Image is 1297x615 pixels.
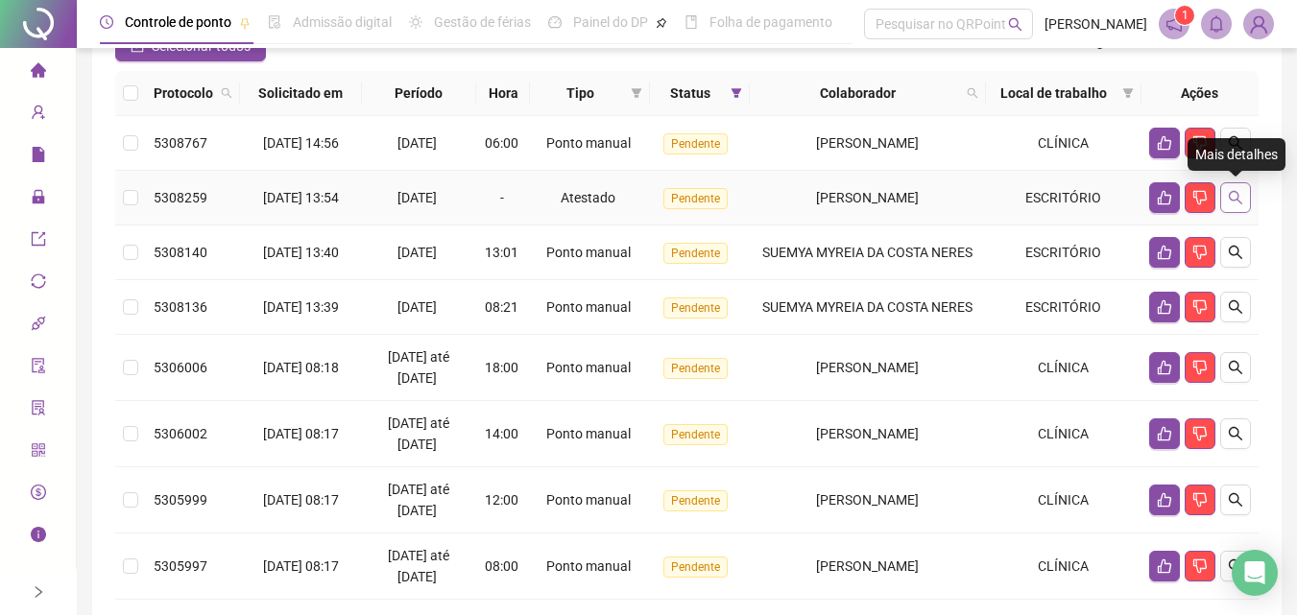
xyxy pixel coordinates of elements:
span: Ponto manual [546,426,631,441]
span: Controle de ponto [125,14,231,30]
span: dislike [1192,190,1208,205]
span: solution [31,391,46,430]
span: file-done [268,15,281,29]
span: Gestão de férias [434,14,531,30]
span: like [1157,492,1172,508]
span: search [1228,426,1243,441]
span: qrcode [31,434,46,472]
span: sun [409,15,422,29]
span: [DATE] 08:17 [263,558,339,574]
span: search [1228,360,1243,375]
span: Pendente [663,490,728,511]
td: CLÍNICA [986,116,1141,171]
span: gift [31,560,46,599]
td: ESCRITÓRIO [986,280,1141,335]
span: [DATE] 13:39 [263,299,339,315]
span: 08:00 [485,558,518,574]
span: like [1157,360,1172,375]
span: 5306002 [154,426,207,441]
span: 5308259 [154,190,207,205]
th: Hora [476,71,531,116]
span: Ponto manual [546,245,631,260]
span: like [1157,426,1172,441]
span: dollar [31,476,46,514]
span: [DATE] 14:56 [263,135,339,151]
span: pushpin [656,17,667,29]
span: right [32,585,45,599]
span: Ponto manual [546,492,631,508]
span: audit [31,349,46,388]
span: search [1228,190,1243,205]
span: [PERSON_NAME] [816,492,919,508]
span: dislike [1192,426,1208,441]
span: 5305999 [154,492,207,508]
td: CLÍNICA [986,401,1141,467]
span: search [963,79,982,107]
span: [DATE] até [DATE] [388,415,449,452]
span: search [221,87,232,99]
span: 1 [1182,9,1189,22]
span: 06:00 [485,135,518,151]
span: filter [1118,79,1138,107]
span: search [1228,492,1243,508]
span: export [31,223,46,261]
span: like [1157,190,1172,205]
span: Ponto manual [546,299,631,315]
span: pushpin [239,17,251,29]
th: Período [362,71,476,116]
span: search [1228,245,1243,260]
div: Ações [1149,83,1251,104]
span: Local de trabalho [994,83,1115,104]
span: [DATE] até [DATE] [388,349,449,386]
td: ESCRITÓRIO [986,225,1141,280]
span: 5305997 [154,558,207,574]
span: dislike [1192,135,1208,151]
td: CLÍNICA [986,467,1141,533]
span: [PERSON_NAME] [816,190,919,205]
span: 08:21 [485,299,518,315]
span: [DATE] 13:40 [263,245,339,260]
span: 5308136 [154,299,207,315]
span: clock-circle [100,15,113,29]
span: book [685,15,698,29]
td: CLÍNICA [986,533,1141,600]
span: 14:00 [485,426,518,441]
span: 5306006 [154,360,207,375]
span: like [1157,558,1172,574]
sup: 1 [1175,6,1194,25]
span: 13:01 [485,245,518,260]
span: Painel do DP [573,14,648,30]
span: [DATE] [397,245,437,260]
span: SUEMYA MYREIA DA COSTA NERES [762,299,973,315]
span: user-add [31,96,46,134]
span: Folha de pagamento [709,14,832,30]
span: 18:00 [485,360,518,375]
span: - [500,190,504,205]
span: 12:00 [485,492,518,508]
span: Pendente [663,243,728,264]
span: dislike [1192,558,1208,574]
span: search [967,87,978,99]
span: [DATE] até [DATE] [388,482,449,518]
span: [PERSON_NAME] [1045,13,1147,35]
td: CLÍNICA [986,335,1141,401]
span: api [31,307,46,345]
span: filter [731,87,742,99]
span: search [1228,299,1243,315]
span: lock [31,180,46,219]
span: [DATE] 13:54 [263,190,339,205]
span: file [31,138,46,177]
span: filter [727,79,746,107]
span: Pendente [663,188,728,209]
span: like [1157,299,1172,315]
span: Protocolo [154,83,213,104]
span: [DATE] [397,135,437,151]
span: [PERSON_NAME] [816,426,919,441]
div: Open Intercom Messenger [1232,550,1278,596]
span: Pendente [663,556,728,578]
span: filter [631,87,642,99]
span: [DATE] 08:17 [263,492,339,508]
span: Colaborador [757,83,959,104]
span: [DATE] 08:18 [263,360,339,375]
span: Pendente [663,358,728,379]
